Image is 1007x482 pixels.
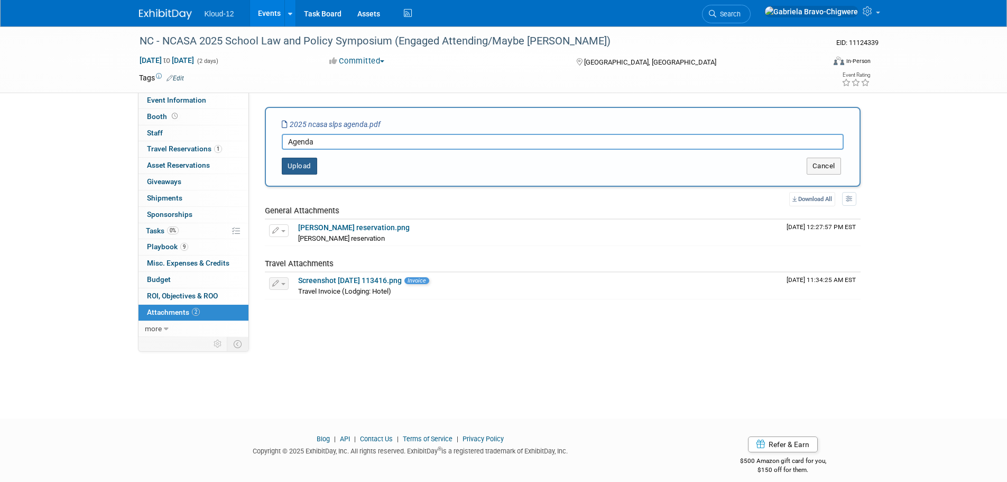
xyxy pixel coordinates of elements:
span: Kloud-12 [205,10,234,18]
span: Travel Reservations [147,144,222,153]
img: Format-Inperson.png [834,57,844,65]
div: Event Rating [842,72,870,78]
a: Refer & Earn [748,436,818,452]
div: Copyright © 2025 ExhibitDay, Inc. All rights reserved. ExhibitDay is a registered trademark of Ex... [139,444,682,456]
a: Contact Us [360,435,393,443]
button: Upload [282,158,317,175]
a: Asset Reservations [138,158,248,174]
span: [PERSON_NAME] reservation [298,234,385,242]
a: Shipments [138,190,248,206]
a: Playbook9 [138,239,248,255]
a: ROI, Objectives & ROO [138,288,248,304]
span: Asset Reservations [147,161,210,169]
span: [DATE] [DATE] [139,56,195,65]
a: Attachments2 [138,305,248,321]
span: General Attachments [265,206,339,215]
button: Committed [326,56,389,67]
div: Event Format [762,55,871,71]
td: Tags [139,72,184,83]
span: Staff [147,129,163,137]
td: Upload Timestamp [782,220,861,246]
span: 0% [167,226,179,234]
span: Event ID: 11124339 [836,39,879,47]
span: Sponsorships [147,210,192,219]
img: Gabriela Bravo-Chigwere [764,6,858,17]
span: | [331,435,338,443]
a: Terms of Service [403,435,452,443]
a: Tasks0% [138,223,248,239]
span: Booth not reserved yet [170,112,180,120]
span: 9 [180,243,188,251]
span: | [394,435,401,443]
span: ROI, Objectives & ROO [147,292,218,300]
a: Sponsorships [138,207,248,223]
div: $150 off for them. [698,466,869,475]
span: Search [716,10,741,18]
img: ExhibitDay [139,9,192,20]
span: Misc. Expenses & Credits [147,259,229,267]
span: to [162,56,172,65]
a: Travel Reservations1 [138,141,248,157]
a: Screenshot [DATE] 113416.png [298,276,402,285]
input: Enter description [282,134,844,150]
a: Download All [789,192,835,206]
span: more [145,324,162,333]
a: Budget [138,272,248,288]
a: Giveaways [138,174,248,190]
a: API [340,435,350,443]
a: Misc. Expenses & Credits [138,256,248,271]
a: Staff [138,125,248,141]
button: Cancel [807,158,841,175]
span: Upload Timestamp [787,276,856,284]
span: Invoice [404,277,429,284]
div: In-Person [846,57,871,65]
span: 1 [214,145,222,153]
span: Shipments [147,194,182,202]
span: Travel Invoice (Lodging: Hotel) [298,287,391,295]
a: Blog [317,435,330,443]
span: | [352,435,358,443]
a: Event Information [138,93,248,108]
div: NC - NCASA 2025 School Law and Policy Symposium (Engaged Attending/Maybe [PERSON_NAME]) [136,32,809,51]
a: more [138,321,248,337]
span: Playbook [147,242,188,251]
td: Toggle Event Tabs [227,337,248,351]
a: Privacy Policy [463,435,504,443]
span: Travel Attachments [265,259,334,268]
td: Personalize Event Tab Strip [209,337,227,351]
span: | [454,435,461,443]
span: Booth [147,112,180,121]
span: [GEOGRAPHIC_DATA], [GEOGRAPHIC_DATA] [584,58,716,66]
span: Attachments [147,308,200,316]
span: Budget [147,275,171,284]
span: 2 [192,308,200,316]
div: $500 Amazon gift card for you, [698,450,869,474]
span: Tasks [146,226,179,235]
a: Edit [167,75,184,82]
i: 2025 ncasa slps agenda.pdf [282,120,381,129]
span: Upload Timestamp [787,223,856,231]
sup: ® [438,446,441,452]
span: (2 days) [196,58,218,65]
a: [PERSON_NAME] reservation.png [298,223,410,232]
a: Booth [138,109,248,125]
a: Search [702,5,751,23]
span: Event Information [147,96,206,104]
span: Giveaways [147,177,181,186]
td: Upload Timestamp [782,272,861,299]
